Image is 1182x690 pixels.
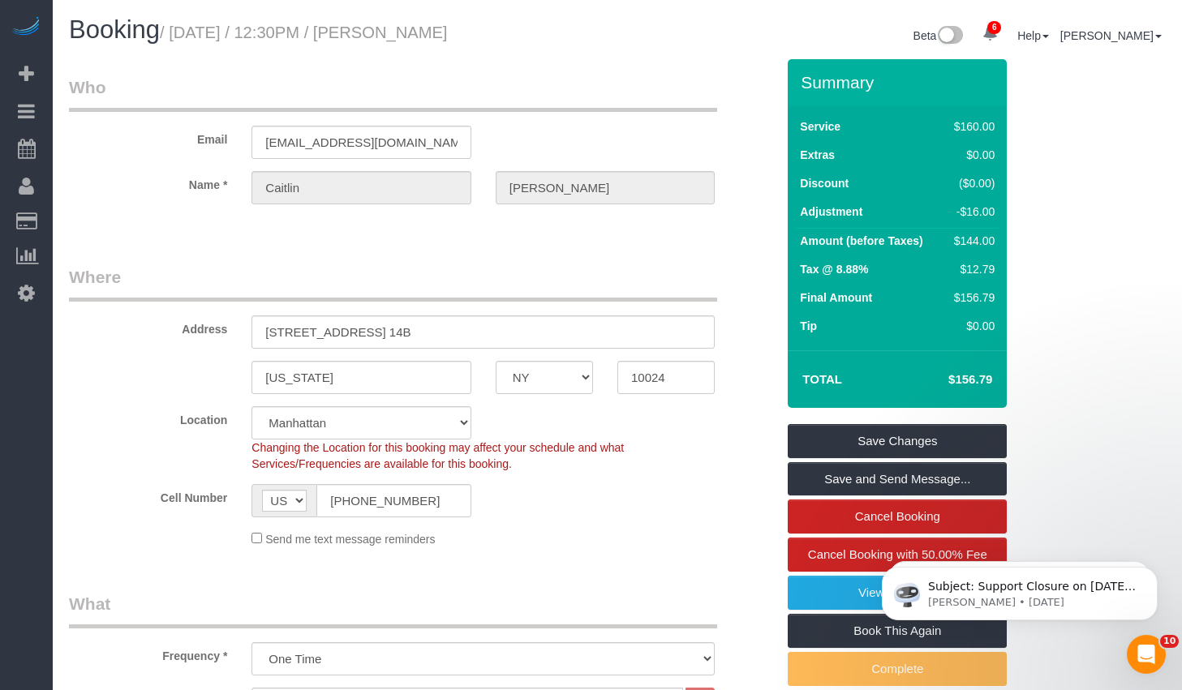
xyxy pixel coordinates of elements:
[800,118,840,135] label: Service
[788,424,1007,458] a: Save Changes
[948,147,995,163] div: $0.00
[913,29,964,42] a: Beta
[800,147,835,163] label: Extras
[251,171,471,204] input: First Name
[974,16,1006,52] a: 6
[802,372,842,386] strong: Total
[57,406,239,428] label: Location
[1160,635,1179,648] span: 10
[1017,29,1049,42] a: Help
[948,175,995,191] div: ($0.00)
[69,15,160,44] span: Booking
[800,289,872,306] label: Final Amount
[251,361,471,394] input: City
[948,261,995,277] div: $12.79
[788,576,1007,610] a: View Changes
[857,533,1182,646] iframe: Intercom notifications message
[57,484,239,506] label: Cell Number
[251,126,471,159] input: Email
[948,204,995,220] div: -$16.00
[948,118,995,135] div: $160.00
[936,26,963,47] img: New interface
[57,642,239,664] label: Frequency *
[788,462,1007,496] a: Save and Send Message...
[788,614,1007,648] a: Book This Again
[57,315,239,337] label: Address
[69,265,717,302] legend: Where
[948,233,995,249] div: $144.00
[57,171,239,193] label: Name *
[316,484,471,517] input: Cell Number
[617,361,715,394] input: Zip Code
[948,318,995,334] div: $0.00
[800,261,868,277] label: Tax @ 8.88%
[800,318,817,334] label: Tip
[10,16,42,39] img: Automaid Logo
[948,289,995,306] div: $156.79
[251,441,624,470] span: Changing the Location for this booking may affect your schedule and what Services/Frequencies are...
[1127,635,1166,674] iframe: Intercom live chat
[900,373,992,387] h4: $156.79
[800,204,862,220] label: Adjustment
[808,547,987,561] span: Cancel Booking with 50.00% Fee
[987,21,1001,34] span: 6
[69,75,717,112] legend: Who
[800,175,849,191] label: Discount
[265,533,435,546] span: Send me text message reminders
[160,24,447,41] small: / [DATE] / 12:30PM / [PERSON_NAME]
[788,538,1007,572] a: Cancel Booking with 50.00% Fee
[788,499,1007,534] a: Cancel Booking
[801,73,999,92] h3: Summary
[800,233,922,249] label: Amount (before Taxes)
[57,126,239,148] label: Email
[496,171,715,204] input: Last Name
[69,592,717,628] legend: What
[1060,29,1162,42] a: [PERSON_NAME]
